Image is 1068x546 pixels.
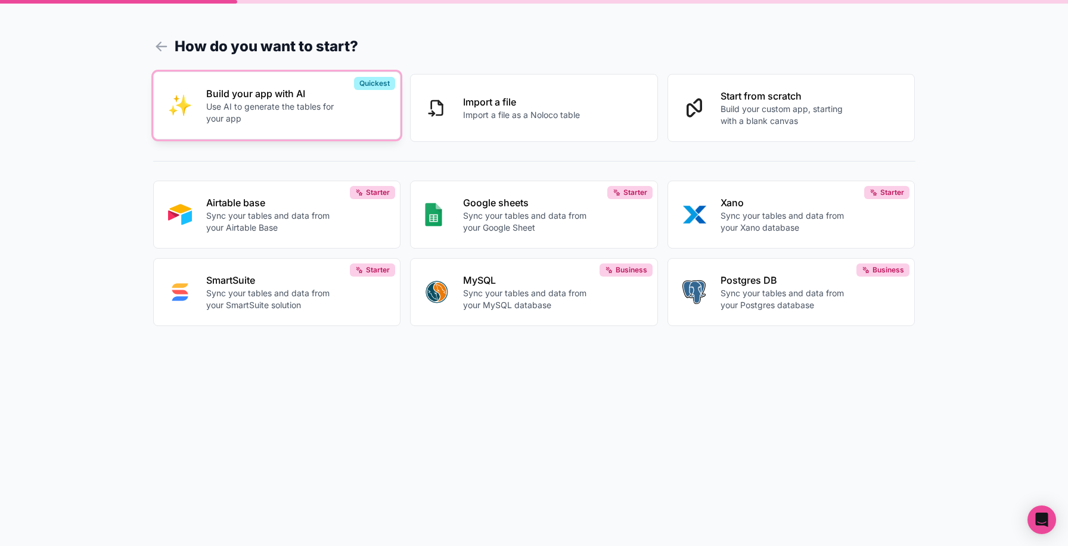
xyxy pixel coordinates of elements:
button: AIRTABLEAirtable baseSync your tables and data from your Airtable BaseStarter [153,181,401,249]
button: XANOXanoSync your tables and data from your Xano databaseStarter [667,181,915,249]
p: Sync your tables and data from your Google Sheet [463,210,595,234]
div: Quickest [354,77,395,90]
button: Start from scratchBuild your custom app, starting with a blank canvas [667,74,915,142]
span: Starter [366,188,390,197]
img: SMART_SUITE [168,280,192,304]
span: Starter [366,265,390,275]
button: MYSQLMySQLSync your tables and data from your MySQL databaseBusiness [410,258,658,326]
button: INTERNAL_WITH_AIBuild your app with AIUse AI to generate the tables for your appQuickest [153,72,401,139]
p: Import a file [463,95,580,109]
p: Sync your tables and data from your Postgres database [721,287,853,311]
p: Xano [721,196,853,210]
p: Google sheets [463,196,595,210]
p: SmartSuite [206,273,339,287]
p: Start from scratch [721,89,853,103]
p: Sync your tables and data from your SmartSuite solution [206,287,339,311]
h1: How do you want to start? [153,36,915,57]
p: Import a file as a Noloco table [463,109,580,121]
p: Build your app with AI [206,86,339,101]
img: GOOGLE_SHEETS [425,203,442,227]
button: POSTGRESPostgres DBSync your tables and data from your Postgres databaseBusiness [667,258,915,326]
img: POSTGRES [682,280,706,304]
p: MySQL [463,273,595,287]
div: Open Intercom Messenger [1027,505,1056,534]
p: Build your custom app, starting with a blank canvas [721,103,853,127]
p: Sync your tables and data from your Airtable Base [206,210,339,234]
p: Airtable base [206,196,339,210]
p: Use AI to generate the tables for your app [206,101,339,125]
button: Import a fileImport a file as a Noloco table [410,74,658,142]
img: XANO [682,203,706,227]
p: Postgres DB [721,273,853,287]
button: GOOGLE_SHEETSGoogle sheetsSync your tables and data from your Google SheetStarter [410,181,658,249]
span: Starter [623,188,647,197]
img: INTERNAL_WITH_AI [168,94,192,117]
img: AIRTABLE [168,203,192,227]
span: Business [616,265,647,275]
p: Sync your tables and data from your Xano database [721,210,853,234]
span: Business [873,265,904,275]
img: MYSQL [425,280,449,304]
p: Sync your tables and data from your MySQL database [463,287,595,311]
button: SMART_SUITESmartSuiteSync your tables and data from your SmartSuite solutionStarter [153,258,401,326]
span: Starter [880,188,904,197]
